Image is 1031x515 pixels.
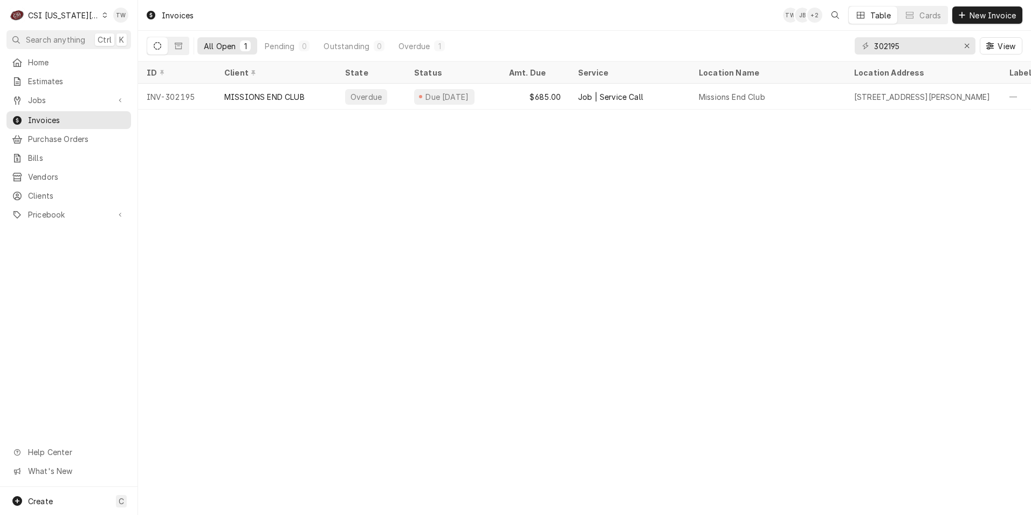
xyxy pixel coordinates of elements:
button: View [980,37,1022,55]
span: Clients [28,190,126,201]
div: Missions End Club [699,91,765,103]
span: Purchase Orders [28,133,126,145]
div: Client [224,67,326,78]
a: Go to Jobs [6,91,131,109]
span: New Invoice [967,10,1018,21]
div: Cards [919,10,941,21]
span: Bills [28,152,126,164]
a: Estimates [6,72,131,90]
div: 0 [301,40,307,52]
div: Outstanding [324,40,369,52]
span: Invoices [28,114,126,126]
span: C [119,496,124,507]
div: State [345,67,397,78]
div: Tori Warrick's Avatar [113,8,128,23]
div: $685.00 [500,84,569,110]
div: Status [414,67,490,78]
div: Location Address [854,67,990,78]
button: Open search [827,6,844,24]
div: Overdue [349,91,383,103]
a: Home [6,53,131,71]
div: Service [578,67,679,78]
div: 0 [376,40,382,52]
a: Go to Pricebook [6,206,131,223]
a: Clients [6,187,131,205]
a: Bills [6,149,131,167]
a: Vendors [6,168,131,186]
button: New Invoice [952,6,1022,24]
span: Create [28,497,53,506]
div: Table [870,10,891,21]
input: Keyword search [874,37,955,55]
div: Joshua Bennett's Avatar [795,8,810,23]
span: Ctrl [98,34,112,45]
div: Pending [265,40,294,52]
div: MISSIONS END CLUB [224,91,305,103]
div: JB [795,8,810,23]
a: Purchase Orders [6,130,131,148]
div: CSI [US_STATE][GEOGRAPHIC_DATA] [28,10,99,21]
span: Vendors [28,171,126,182]
div: Location Name [699,67,835,78]
div: TW [113,8,128,23]
span: Search anything [26,34,85,45]
a: Go to Help Center [6,443,131,461]
span: View [995,40,1018,52]
a: Invoices [6,111,131,129]
span: Home [28,57,126,68]
div: C [10,8,25,23]
div: [STREET_ADDRESS][PERSON_NAME] [854,91,991,103]
span: What's New [28,465,125,477]
span: Pricebook [28,209,109,220]
div: 1 [436,40,443,52]
div: ID [147,67,205,78]
div: Due [DATE] [424,91,470,103]
div: TW [783,8,798,23]
div: All Open [204,40,236,52]
span: K [119,34,124,45]
span: Jobs [28,94,109,106]
span: Help Center [28,446,125,458]
div: Amt. Due [509,67,559,78]
div: 1 [242,40,249,52]
button: Search anythingCtrlK [6,30,131,49]
button: Erase input [958,37,975,55]
div: CSI Kansas City's Avatar [10,8,25,23]
div: Overdue [398,40,430,52]
div: Job | Service Call [578,91,643,103]
div: + 2 [807,8,822,23]
div: INV-302195 [138,84,216,110]
a: Go to What's New [6,462,131,480]
span: Estimates [28,76,126,87]
div: Tori Warrick's Avatar [783,8,798,23]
